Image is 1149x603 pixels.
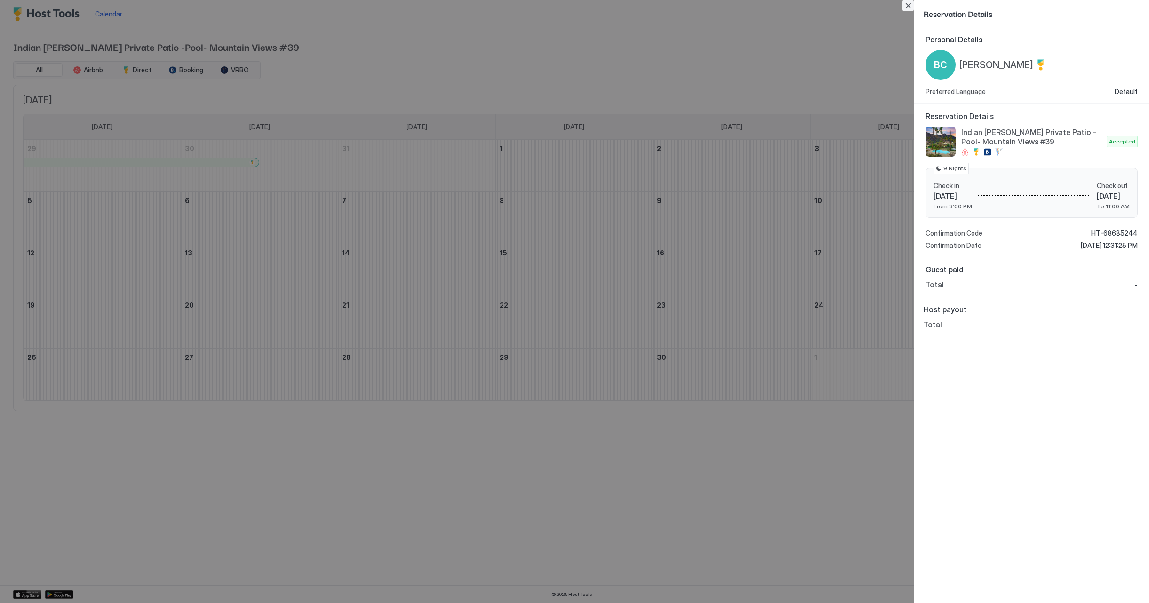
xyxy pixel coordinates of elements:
span: - [1136,320,1140,329]
span: - [1134,280,1138,289]
span: BC [934,58,947,72]
span: [DATE] [1097,191,1130,201]
span: Check out [1097,182,1130,190]
div: listing image [926,127,956,157]
span: To 11:00 AM [1097,203,1130,210]
span: From 3:00 PM [934,203,972,210]
span: 9 Nights [943,164,966,173]
span: Accepted [1109,137,1135,146]
span: Reservation Details [926,111,1138,121]
span: Reservation Details [924,8,1138,19]
span: Personal Details [926,35,1138,44]
span: [PERSON_NAME] [959,59,1033,71]
span: [DATE] [934,191,972,201]
span: Check in [934,182,972,190]
span: Preferred Language [926,87,986,96]
span: Indian [PERSON_NAME] Private Patio -Pool- Mountain Views #39 [961,127,1103,146]
span: Guest paid [926,265,1138,274]
span: Total [926,280,944,289]
span: [DATE] 12:31:25 PM [1081,241,1138,250]
span: Default [1115,87,1138,96]
span: Confirmation Date [926,241,981,250]
span: Confirmation Code [926,229,982,238]
span: Host payout [924,305,1140,314]
span: Total [924,320,942,329]
span: HT-68685244 [1091,229,1138,238]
